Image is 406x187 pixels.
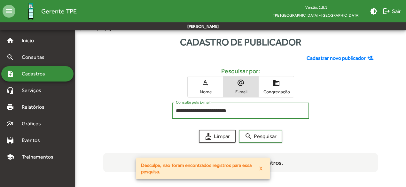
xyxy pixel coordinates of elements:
span: Pesquisar [245,130,277,142]
button: Pesquisar [239,130,282,143]
span: Treinamentos [18,153,61,161]
img: Logo [20,1,41,22]
span: Consultas [18,53,53,61]
mat-icon: multiline_chart [6,120,14,128]
span: Eventos [18,136,49,144]
span: Limpar [205,130,230,142]
mat-icon: cleaning_services [205,132,212,140]
div: Cadastro de publicador [75,35,406,49]
button: E-mail [223,76,258,97]
span: Gerente TPE [41,6,77,16]
mat-icon: school [6,153,14,161]
button: Limpar [199,130,236,143]
mat-icon: brightness_medium [370,7,378,15]
mat-icon: home [6,37,14,44]
mat-icon: print [6,103,14,111]
mat-icon: domain [272,79,280,87]
span: Sair [383,5,401,17]
span: Serviços [18,87,50,94]
span: TPE [GEOGRAPHIC_DATA] - [GEOGRAPHIC_DATA] [268,11,365,19]
mat-icon: search [6,53,14,61]
span: Cadastrar novo publicador [307,54,366,62]
span: E-mail [225,89,257,95]
mat-icon: text_rotation_none [201,79,209,87]
mat-icon: stadium [6,136,14,144]
button: Sair [380,5,403,17]
mat-icon: note_add [6,70,14,78]
button: X [254,163,268,174]
span: X [259,163,262,174]
span: Relatórios [18,103,53,111]
a: Gerente TPE [15,1,77,22]
span: Gráficos [18,120,50,128]
mat-icon: person_add [367,55,375,62]
button: Congregação [259,76,294,97]
span: Congregação [260,89,292,95]
mat-icon: menu [3,5,15,18]
mat-icon: headset_mic [6,87,14,94]
h5: Pesquisar por: [108,67,373,75]
mat-icon: search [245,132,252,140]
span: Desculpe, não foram encontrados registros para essa pesquisa. [141,162,251,175]
mat-icon: logout [383,7,390,15]
mat-icon: alternate_email [237,79,245,87]
div: Versão: 1.8.1 [268,3,365,11]
span: Cadastros [18,70,53,78]
span: Nome [189,89,221,95]
span: Início [18,37,43,44]
button: Nome [188,76,223,97]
